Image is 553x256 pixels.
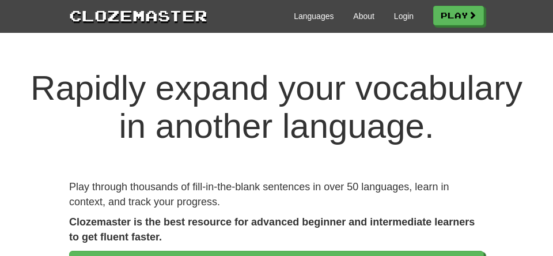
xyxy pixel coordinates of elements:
[69,216,475,243] strong: Clozemaster is the best resource for advanced beginner and intermediate learners to get fluent fa...
[353,10,374,22] a: About
[69,5,207,26] a: Clozemaster
[69,180,484,209] p: Play through thousands of fill-in-the-blank sentences in over 50 languages, learn in context, and...
[394,10,414,22] a: Login
[294,10,334,22] a: Languages
[433,6,484,25] a: Play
